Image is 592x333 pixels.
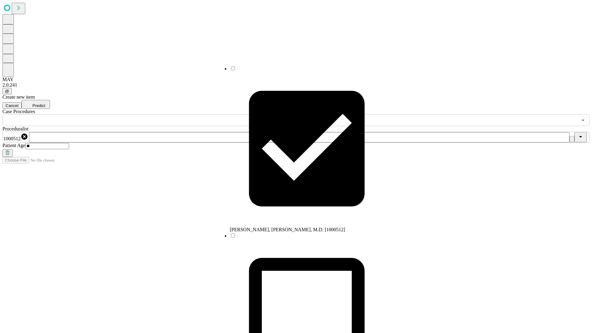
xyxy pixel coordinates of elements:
[3,136,21,141] span: 1000512
[22,100,50,109] button: Predict
[230,227,345,232] span: [PERSON_NAME], [PERSON_NAME], M.D. [1000512]
[5,89,9,93] span: @
[2,102,22,109] button: Cancel
[2,109,35,114] span: Scheduled Procedure
[2,88,12,94] button: @
[2,143,25,148] span: Patient Age
[579,116,587,125] button: Open
[569,136,574,142] button: Clear
[2,77,590,82] div: MAY
[32,103,45,108] span: Predict
[3,133,28,142] div: 1000512
[2,126,28,131] span: Proceduralist
[574,132,587,142] button: Close
[2,82,590,88] div: 2.0.241
[2,94,35,100] span: Create new item
[6,103,18,108] span: Cancel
